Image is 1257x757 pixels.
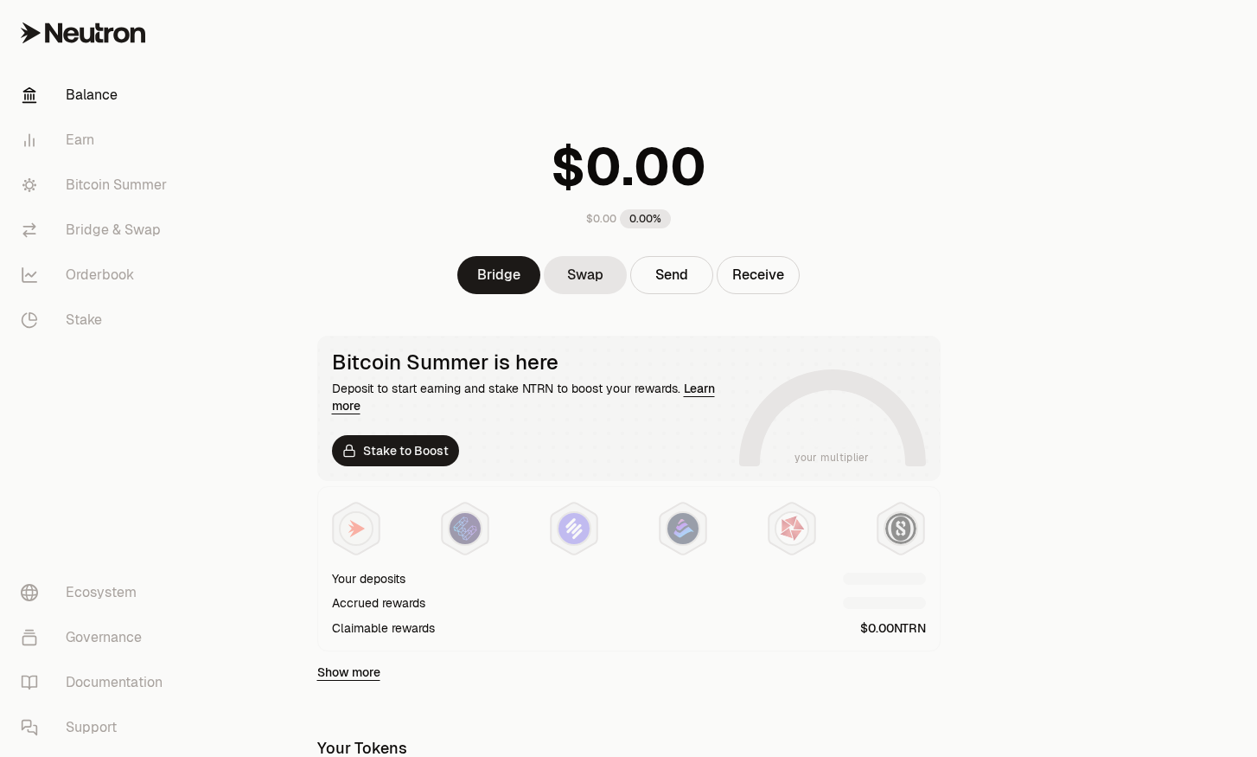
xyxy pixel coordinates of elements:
[332,570,405,587] div: Your deposits
[341,513,372,544] img: NTRN
[317,664,380,681] a: Show more
[332,350,732,375] div: Bitcoin Summer is here
[7,253,187,298] a: Orderbook
[7,298,187,343] a: Stake
[7,118,187,163] a: Earn
[630,256,713,294] button: Send
[586,212,616,226] div: $0.00
[332,380,732,414] div: Deposit to start earning and stake NTRN to boost your rewards.
[332,594,425,612] div: Accrued rewards
[794,449,870,466] span: your multiplier
[457,256,540,294] a: Bridge
[7,615,187,660] a: Governance
[7,570,187,615] a: Ecosystem
[7,163,187,208] a: Bitcoin Summer
[885,513,916,544] img: Structured Points
[332,435,459,466] a: Stake to Boost
[558,513,590,544] img: Solv Points
[717,256,800,294] button: Receive
[7,705,187,750] a: Support
[776,513,807,544] img: Mars Fragments
[667,513,699,544] img: Bedrock Diamonds
[620,209,671,228] div: 0.00%
[7,208,187,253] a: Bridge & Swap
[450,513,481,544] img: EtherFi Points
[332,619,435,637] div: Claimable rewards
[544,256,627,294] a: Swap
[7,660,187,705] a: Documentation
[7,73,187,118] a: Balance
